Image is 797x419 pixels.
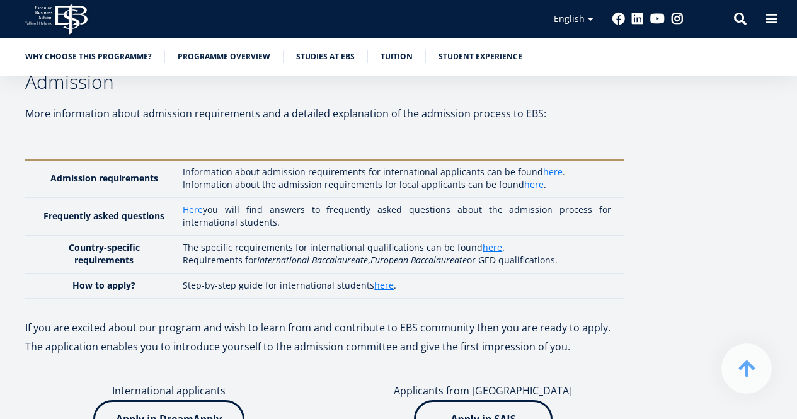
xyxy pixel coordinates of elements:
span: Last Name [299,1,340,12]
em: European Baccalaureate [370,254,467,266]
p: The specific requirements for international qualifications can be found . [183,241,611,254]
a: here [483,241,502,254]
strong: How to apply? [72,279,135,291]
a: here [543,166,563,178]
p: Step-by-step guide for international students . [183,279,611,292]
a: Linkedin [631,13,644,25]
p: Applicants from [GEOGRAPHIC_DATA] [340,381,626,400]
p: If you are excited about our program and wish to learn from and contribute to EBS community then ... [25,318,624,337]
strong: Frequently asked questions [43,210,164,222]
a: Instagram [671,13,684,25]
p: Requirements for , or GED qualifications. [183,254,611,267]
h3: Admission [25,72,624,91]
a: Programme overview [178,50,270,63]
a: Facebook [612,13,625,25]
input: Technology Innovation MBA [3,209,11,217]
input: One-year MBA (in Estonian) [3,176,11,184]
p: More information about admission requirements and a detailed explanation of the admission process... [25,104,624,123]
span: Two-year MBA [14,192,69,203]
a: here [524,178,544,191]
p: Information about admission requirements for international applicants can be found . [183,166,611,178]
p: International applicants [25,381,312,400]
a: Tuition [381,50,413,63]
span: Technology Innovation MBA [14,208,121,219]
a: Why choose this programme? [25,50,152,63]
p: Information about the admission requirements for local applicants can be found . [183,178,611,191]
p: The application enables you to introduce yourself to the admission committee and give the first i... [25,337,624,356]
a: Youtube [650,13,665,25]
a: Student experience [439,50,522,63]
em: International Baccalaureate [257,254,368,266]
strong: Admission requirements [50,172,158,184]
td: you will find answers to frequently asked questions about the admission process for international... [176,198,624,236]
input: Two-year MBA [3,192,11,200]
a: Studies at EBS [296,50,355,63]
a: here [374,279,394,292]
span: One-year MBA (in Estonian) [14,175,117,187]
strong: Country-specific requirements [69,241,140,266]
a: Here [183,204,203,216]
